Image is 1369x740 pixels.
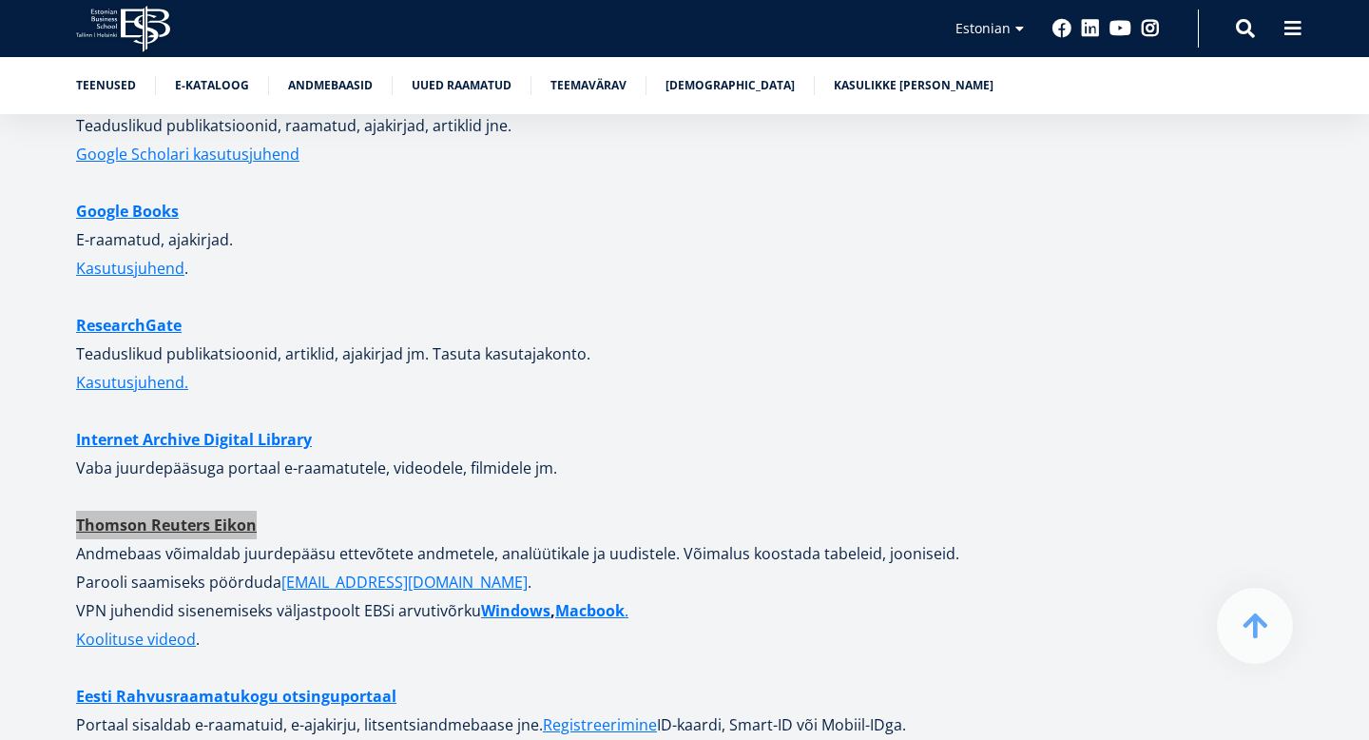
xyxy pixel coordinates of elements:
[543,711,657,739] a: Registreerimine
[76,511,257,539] a: Thomson Reuters Eikon
[288,76,373,95] a: Andmebaasid
[550,76,627,95] a: Teemavärav
[76,511,979,653] p: Andmebaas võimaldab juurdepääsu ettevõtete andmetele, analüütikale ja uudistele. Võimalus koostad...
[281,568,528,596] a: [EMAIL_ADDRESS][DOMAIN_NAME]
[1052,19,1071,38] a: Facebook
[76,311,182,340] a: ResearchGate
[555,600,625,621] strong: Macbook
[76,368,188,397] a: Kasutusjuhend.
[76,197,179,225] a: Google Books
[555,596,628,625] a: Macbook.
[76,682,979,739] p: Portaal sisaldab e-raamatuid, e-ajakirju, litsentsiandmebaase jne. ID-kaardi, Smart-ID või Mobiil...
[76,311,979,368] p: Teaduslikud publikatsioonid, artiklid, ajakirjad jm. Tasuta kasutajakonto.
[1141,19,1160,38] a: Instagram
[76,625,196,653] a: Koolituse videod
[76,425,312,454] a: Internet Archive Digital Library
[1109,19,1131,38] a: Youtube
[481,600,555,621] strong: ,
[76,83,979,168] p: Teaduslikud publikatsioonid, raamatud, ajakirjad, artiklid jne.
[412,76,511,95] a: Uued raamatud
[76,682,396,711] a: Eesti Rahvusraamatukogu otsinguportaal
[76,140,299,168] a: Google Scholari kasutusjuhend
[76,225,979,254] p: E-raamatud, ajakirjad.
[76,515,257,536] strong: Thomson Reuters Eikon
[1081,19,1100,38] a: Linkedin
[665,76,795,95] a: [DEMOGRAPHIC_DATA]
[76,454,979,482] p: Vaba juurdepääsuga portaal e-raamatutele, videodele, filmidele jm.
[76,254,979,282] p: .
[481,596,550,625] a: Windows
[76,254,184,282] a: Kasutusjuhend
[175,76,249,95] a: E-kataloog
[834,76,993,95] a: Kasulikke [PERSON_NAME]
[76,76,136,95] a: Teenused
